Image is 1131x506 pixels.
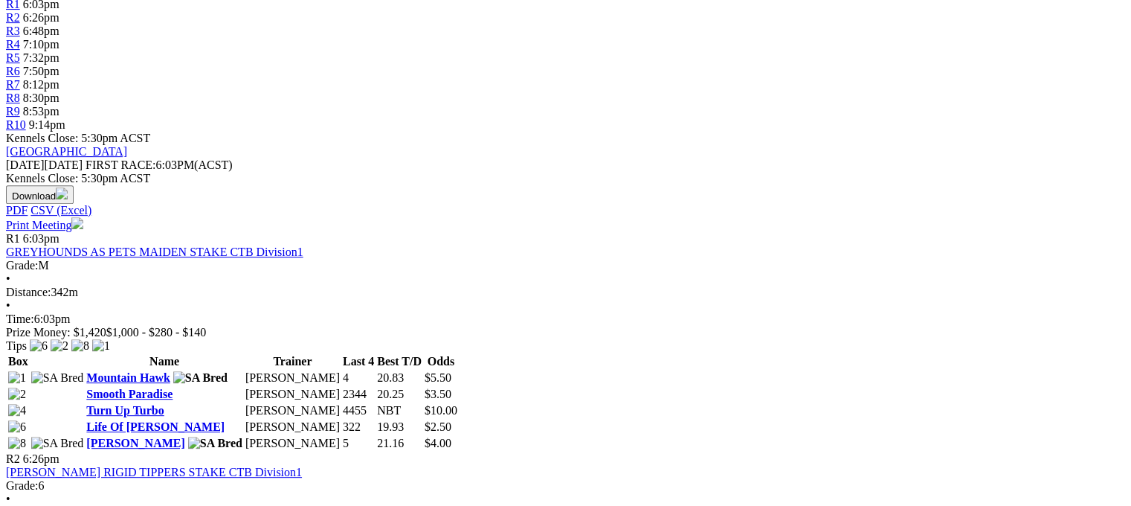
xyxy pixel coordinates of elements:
[342,354,375,369] th: Last 4
[342,371,375,385] td: 4
[8,420,26,434] img: 6
[86,404,164,417] a: Turn Up Turbo
[8,355,28,368] span: Box
[30,204,91,217] a: CSV (Excel)
[86,354,243,369] th: Name
[6,246,303,258] a: GREYHOUNDS AS PETS MAIDEN STAKE CTB Division1
[30,339,48,353] img: 6
[23,25,59,37] span: 6:48pm
[23,65,59,77] span: 7:50pm
[23,232,59,245] span: 6:03pm
[6,92,20,104] a: R8
[6,493,10,505] span: •
[51,339,68,353] img: 2
[31,437,84,450] img: SA Bred
[188,437,242,450] img: SA Bred
[23,38,59,51] span: 7:10pm
[342,403,375,418] td: 4455
[56,188,68,199] img: download.svg
[245,436,341,451] td: [PERSON_NAME]
[425,388,451,400] span: $3.50
[71,217,83,229] img: printer.svg
[245,420,341,435] td: [PERSON_NAME]
[6,313,1125,326] div: 6:03pm
[6,158,83,171] span: [DATE]
[245,403,341,418] td: [PERSON_NAME]
[31,371,84,385] img: SA Bred
[6,118,26,131] a: R10
[6,11,20,24] a: R2
[6,232,20,245] span: R1
[92,339,110,353] img: 1
[376,403,422,418] td: NBT
[6,299,10,312] span: •
[173,371,228,385] img: SA Bred
[6,78,20,91] a: R7
[86,420,225,433] a: Life Of [PERSON_NAME]
[86,437,184,449] a: [PERSON_NAME]
[342,420,375,435] td: 322
[6,326,1125,339] div: Prize Money: $1,420
[342,436,375,451] td: 5
[6,145,127,158] a: [GEOGRAPHIC_DATA]
[6,132,150,144] span: Kennels Close: 5:30pm ACST
[6,204,1125,217] div: Download
[8,371,26,385] img: 1
[6,105,20,118] a: R9
[6,25,20,37] a: R3
[376,354,422,369] th: Best T/D
[6,219,83,231] a: Print Meeting
[425,404,457,417] span: $10.00
[6,479,39,492] span: Grade:
[6,65,20,77] a: R6
[23,11,59,24] span: 6:26pm
[6,38,20,51] a: R4
[29,118,65,131] span: 9:14pm
[6,259,1125,272] div: M
[6,272,10,285] span: •
[6,51,20,64] a: R5
[8,437,26,450] img: 8
[6,259,39,272] span: Grade:
[8,388,26,401] img: 2
[6,452,20,465] span: R2
[6,185,74,204] button: Download
[6,339,27,352] span: Tips
[245,354,341,369] th: Trainer
[6,466,302,478] a: [PERSON_NAME] RIGID TIPPERS STAKE CTB Division1
[86,388,173,400] a: Smooth Paradise
[6,313,34,325] span: Time:
[6,172,1125,185] div: Kennels Close: 5:30pm ACST
[376,420,422,435] td: 19.93
[425,437,451,449] span: $4.00
[376,371,422,385] td: 20.83
[86,158,233,171] span: 6:03PM(ACST)
[6,286,1125,299] div: 342m
[23,452,59,465] span: 6:26pm
[106,326,207,339] span: $1,000 - $280 - $140
[424,354,458,369] th: Odds
[6,158,45,171] span: [DATE]
[8,404,26,417] img: 4
[86,371,170,384] a: Mountain Hawk
[376,436,422,451] td: 21.16
[6,204,28,217] a: PDF
[23,51,59,64] span: 7:32pm
[6,286,51,298] span: Distance:
[245,387,341,402] td: [PERSON_NAME]
[425,371,451,384] span: $5.50
[376,387,422,402] td: 20.25
[23,105,59,118] span: 8:53pm
[86,158,155,171] span: FIRST RACE:
[342,387,375,402] td: 2344
[245,371,341,385] td: [PERSON_NAME]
